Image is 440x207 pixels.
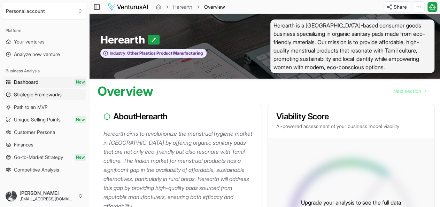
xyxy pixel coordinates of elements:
[270,19,435,73] span: Herearth is a [GEOGRAPHIC_DATA]-based consumer goods business specializing in organic sanitary pa...
[103,112,253,121] h3: About Herearth
[14,79,38,86] span: Dashboard
[204,3,225,10] span: Overview
[3,164,86,175] a: Competitive Analysis
[276,112,426,121] h3: Viability Score
[98,84,153,98] h1: Overview
[3,102,86,113] a: Path to an MVP
[3,3,86,19] button: Select an organization
[3,181,86,192] div: Tools
[3,36,86,47] a: Your ventures
[3,188,86,204] button: [PERSON_NAME][EMAIL_ADDRESS][DOMAIN_NAME]
[3,49,86,60] a: Analyze new venture
[14,116,61,123] span: Unique Selling Points
[126,50,203,56] span: Other Plastics Product Manufacturing
[75,154,86,161] span: New
[3,139,86,150] a: Finances
[100,33,148,46] span: Herearth
[3,152,86,163] a: Go-to-Market StrategyNew
[14,51,60,58] span: Analyze new venture
[14,129,55,136] span: Customer Persona
[100,49,207,58] button: Industry:Other Plastics Product Manufacturing
[14,38,45,45] span: Your ventures
[3,65,86,77] div: Business Analysis
[384,1,410,13] button: Share
[394,3,407,10] span: Share
[14,91,62,98] span: Strategic Frameworks
[156,3,225,10] nav: breadcrumb
[14,154,63,161] span: Go-to-Market Strategy
[75,79,86,86] span: New
[20,196,75,202] span: [EMAIL_ADDRESS][DOMAIN_NAME]
[75,116,86,123] span: New
[20,190,75,196] span: [PERSON_NAME]
[110,50,126,56] span: Industry:
[3,25,86,36] div: Platform
[173,3,192,10] a: Herearth
[3,127,86,138] a: Customer Persona
[276,123,426,130] p: AI-powered assessment of your business model viability
[6,190,17,201] img: ACg8ocLaxqAaK5XJyfO7yWpBv7J93SNySug86RqlH0r9hi1UitKzV4o=s96-c
[14,104,48,111] span: Path to an MVP
[14,166,59,173] span: Competitive Analysis
[301,198,401,207] p: Upgrade your analysis to see the full data
[14,141,33,148] span: Finances
[3,77,86,88] a: DashboardNew
[3,89,86,100] a: Strategic Frameworks
[388,84,432,98] a: Go to next page
[388,84,432,98] nav: pagination
[108,3,148,11] img: logo
[3,114,86,125] a: Unique Selling PointsNew
[393,88,421,95] span: Next section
